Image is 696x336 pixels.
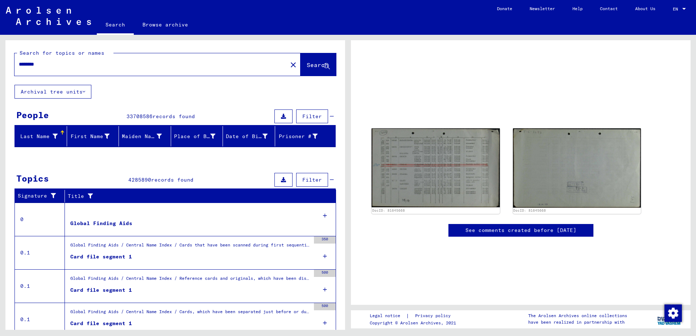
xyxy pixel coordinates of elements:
[296,109,328,123] button: Filter
[70,308,310,319] div: Global Finding Aids / Central Name Index / Cards, which have been separated just before or during...
[314,270,336,277] div: 500
[70,275,310,285] div: Global Finding Aids / Central Name Index / Reference cards and originals, which have been discove...
[122,130,171,142] div: Maiden Name
[275,126,336,146] mat-header-cell: Prisoner #
[656,310,683,328] img: yv_logo.png
[171,126,223,146] mat-header-cell: Place of Birth
[314,303,336,310] div: 500
[223,126,275,146] mat-header-cell: Date of Birth
[153,113,195,120] span: records found
[302,113,322,120] span: Filter
[18,190,66,202] div: Signature
[151,177,194,183] span: records found
[70,253,132,261] div: Card file segment 1
[18,192,59,200] div: Signature
[134,16,197,33] a: Browse archive
[15,303,65,336] td: 0.1
[289,61,298,69] mat-icon: close
[370,312,406,320] a: Legal notice
[16,108,49,121] div: People
[664,304,681,322] div: Change consent
[70,133,110,140] div: First Name
[15,203,65,236] td: 0
[370,320,459,326] p: Copyright © Arolsen Archives, 2021
[68,192,322,200] div: Title
[15,236,65,269] td: 0.1
[673,7,681,12] span: EN
[18,130,67,142] div: Last Name
[302,177,322,183] span: Filter
[226,130,277,142] div: Date of Birth
[119,126,171,146] mat-header-cell: Maiden Name
[528,312,627,319] p: The Arolsen Archives online collections
[372,208,405,212] a: DocID: 81645668
[70,242,310,252] div: Global Finding Aids / Central Name Index / Cards that have been scanned during first sequential m...
[226,133,268,140] div: Date of Birth
[70,220,132,227] div: Global Finding Aids
[127,113,153,120] span: 33708586
[286,57,301,72] button: Clear
[70,320,132,327] div: Card file segment 1
[278,130,327,142] div: Prisoner #
[372,128,500,207] img: 001.jpg
[68,190,329,202] div: Title
[122,133,162,140] div: Maiden Name
[465,227,576,234] a: See comments created before [DATE]
[97,16,134,35] a: Search
[16,172,49,185] div: Topics
[67,126,119,146] mat-header-cell: First Name
[20,50,104,56] mat-label: Search for topics or names
[278,133,318,140] div: Prisoner #
[18,133,58,140] div: Last Name
[528,319,627,325] p: have been realized in partnership with
[370,312,459,320] div: |
[6,7,91,25] img: Arolsen_neg.svg
[174,133,216,140] div: Place of Birth
[15,126,67,146] mat-header-cell: Last Name
[409,312,459,320] a: Privacy policy
[15,269,65,303] td: 0.1
[513,208,546,212] a: DocID: 81645668
[296,173,328,187] button: Filter
[314,236,336,244] div: 350
[513,128,641,208] img: 002.jpg
[664,304,682,322] img: Change consent
[307,61,328,69] span: Search
[174,130,225,142] div: Place of Birth
[301,53,336,76] button: Search
[70,286,132,294] div: Card file segment 1
[128,177,151,183] span: 4285890
[14,85,91,99] button: Archival tree units
[70,130,119,142] div: First Name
